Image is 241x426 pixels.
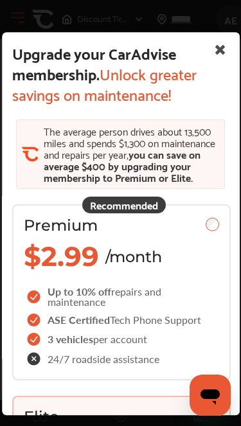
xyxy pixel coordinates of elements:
img: CA_CheckIcon.cf4f08d4.svg [22,146,39,163]
img: check-cross-icon.c68f34ea.svg [27,352,42,366]
img: checkIcon.6d469ec1.svg [27,333,42,346]
span: repairs and maintenance [48,284,161,309]
span: $2.99 [24,240,99,273]
span: Unlock greater savings on maintenance! [12,60,197,107]
span: Upgrade your CarAdvise membership. [12,39,176,86]
span: Elite [24,407,59,426]
span: Up to 10% off [48,284,111,299]
span: per account [93,332,147,346]
span: 24/7 roadside assistance [48,353,159,364]
img: checkIcon.6d469ec1.svg [27,290,42,303]
span: Premium [24,216,98,235]
span: /month [105,247,162,265]
div: Recommended [82,197,166,213]
span: 3 vehicles [48,332,93,346]
span: The average person drives about 13,500 miles and spends $1,300 on maintenance and repairs per year, [44,122,215,163]
span: Tech Phone Support [110,312,201,327]
img: checkIcon.6d469ec1.svg [27,314,42,326]
span: ASE Certified [48,312,110,327]
iframe: Button to launch messaging window [190,375,231,416]
span: you can save on average $400 by upgrading your membership to Premium or Elite. [44,145,201,186]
